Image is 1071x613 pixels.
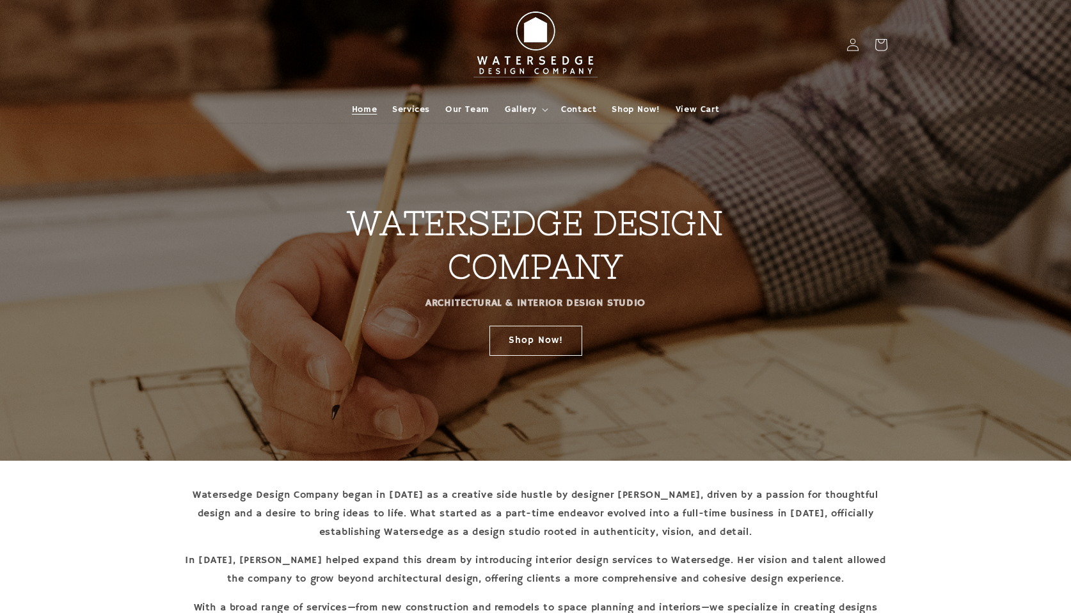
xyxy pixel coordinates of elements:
img: Watersedge Design Co [465,5,606,84]
span: Gallery [505,104,536,115]
strong: WATERSEDGE DESIGN COMPANY [347,204,723,285]
a: Home [344,96,385,123]
a: Shop Now! [489,325,582,355]
summary: Gallery [497,96,553,123]
span: View Cart [676,104,719,115]
span: Services [392,104,430,115]
a: Contact [553,96,604,123]
a: Our Team [438,96,497,123]
span: Home [352,104,377,115]
strong: ARCHITECTURAL & INTERIOR DESIGN STUDIO [425,297,646,310]
span: Our Team [445,104,489,115]
span: Shop Now! [612,104,660,115]
span: Contact [561,104,596,115]
a: Shop Now! [604,96,667,123]
a: View Cart [668,96,727,123]
a: Services [385,96,438,123]
p: In [DATE], [PERSON_NAME] helped expand this dream by introducing interior design services to Wate... [184,552,887,589]
p: Watersedge Design Company began in [DATE] as a creative side hustle by designer [PERSON_NAME], dr... [184,486,887,541]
